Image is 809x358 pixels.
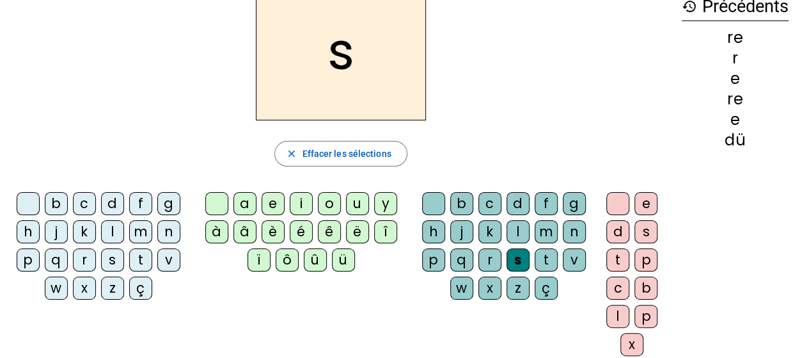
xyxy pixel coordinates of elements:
div: q [45,248,68,272]
div: k [73,220,96,243]
div: d [606,220,629,243]
button: Effacer les sélections [274,141,407,167]
div: w [450,277,473,300]
div: e [682,112,789,127]
div: i [290,192,313,215]
div: d [101,192,124,215]
div: re [682,92,789,107]
div: e [634,192,657,215]
div: ï [247,248,271,272]
div: n [563,220,586,243]
div: x [620,333,643,356]
div: p [634,305,657,328]
div: b [450,192,473,215]
div: e [262,192,285,215]
div: h [422,220,445,243]
div: o [318,192,341,215]
div: d [507,192,530,215]
div: è [262,220,285,243]
div: l [606,305,629,328]
div: f [535,192,558,215]
div: g [157,192,180,215]
div: r [682,51,789,66]
div: p [634,248,657,272]
div: s [101,248,124,272]
div: q [450,248,473,272]
div: b [45,192,68,215]
div: m [129,220,152,243]
div: w [45,277,68,300]
div: j [45,220,68,243]
div: m [535,220,558,243]
div: é [290,220,313,243]
div: l [101,220,124,243]
div: c [478,192,501,215]
div: r [73,248,96,272]
div: î [374,220,397,243]
mat-icon: close [285,148,297,159]
div: s [634,220,657,243]
div: g [563,192,586,215]
span: Effacer les sélections [302,146,391,161]
div: v [157,248,180,272]
div: p [422,248,445,272]
div: dü [682,133,789,148]
div: z [507,277,530,300]
div: ô [276,248,299,272]
div: z [101,277,124,300]
div: û [304,248,327,272]
div: â [233,220,256,243]
div: b [634,277,657,300]
div: v [563,248,586,272]
div: ç [535,277,558,300]
div: x [478,277,501,300]
div: y [374,192,397,215]
div: k [478,220,501,243]
div: ê [318,220,341,243]
div: e [682,71,789,86]
div: ü [332,248,355,272]
div: r [478,248,501,272]
div: p [17,248,40,272]
div: ë [346,220,369,243]
div: u [346,192,369,215]
div: j [450,220,473,243]
div: ç [129,277,152,300]
div: f [129,192,152,215]
div: re [682,30,789,45]
div: t [129,248,152,272]
div: x [73,277,96,300]
div: h [17,220,40,243]
div: a [233,192,256,215]
div: c [73,192,96,215]
div: t [606,248,629,272]
div: l [507,220,530,243]
div: à [205,220,228,243]
div: n [157,220,180,243]
div: t [535,248,558,272]
div: c [606,277,629,300]
div: s [507,248,530,272]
